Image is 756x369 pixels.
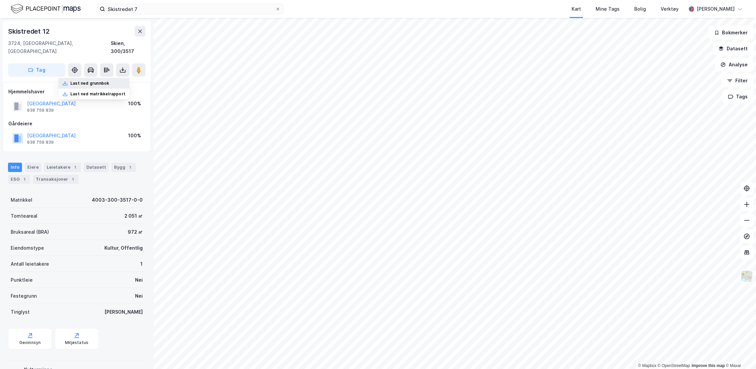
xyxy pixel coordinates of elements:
button: Filter [721,74,753,87]
div: Last ned matrikkelrapport [70,91,125,97]
div: Nei [135,292,143,300]
div: 1 [127,164,133,171]
div: 1 [21,176,28,183]
div: Punktleie [11,276,33,284]
div: Tomteareal [11,212,37,220]
div: 1 [140,260,143,268]
div: Datasett [84,163,109,172]
div: 972 ㎡ [128,228,143,236]
div: 100% [128,100,141,108]
div: ESG [8,175,30,184]
div: Bruksareal (BRA) [11,228,49,236]
div: Bolig [634,5,646,13]
button: Datasett [713,42,753,55]
div: Leietakere [44,163,81,172]
div: Mine Tags [596,5,620,13]
div: 938 759 839 [27,140,54,145]
div: Skien, 300/3517 [111,39,145,55]
div: [PERSON_NAME] [697,5,735,13]
div: Eiendomstype [11,244,44,252]
div: Festegrunn [11,292,37,300]
button: Tag [8,63,65,77]
div: [PERSON_NAME] [104,308,143,316]
div: Eiere [25,163,41,172]
a: Mapbox [638,363,656,368]
div: Miljøstatus [65,340,88,345]
div: Kontrollprogram for chat [723,337,756,369]
div: 938 759 839 [27,108,54,113]
input: Søk på adresse, matrikkel, gårdeiere, leietakere eller personer [105,4,275,14]
div: 1 [72,164,78,171]
a: OpenStreetMap [658,363,690,368]
div: Verktøy [661,5,679,13]
div: 3724, [GEOGRAPHIC_DATA], [GEOGRAPHIC_DATA] [8,39,111,55]
div: Last ned grunnbok [70,81,109,86]
div: Skistredet 12 [8,26,51,37]
div: Kart [572,5,581,13]
div: 100% [128,132,141,140]
img: logo.f888ab2527a4732fd821a326f86c7f29.svg [11,3,81,15]
img: Z [740,270,753,283]
div: Tinglyst [11,308,30,316]
a: Improve this map [692,363,725,368]
button: Analyse [715,58,753,71]
iframe: Chat Widget [723,337,756,369]
div: Gårdeiere [8,120,145,128]
button: Bokmerker [708,26,753,39]
div: Hjemmelshaver [8,88,145,96]
div: Antall leietakere [11,260,49,268]
div: Kultur, Offentlig [104,244,143,252]
div: 2 051 ㎡ [124,212,143,220]
div: Matrikkel [11,196,32,204]
div: Bygg [111,163,136,172]
button: Tags [722,90,753,103]
div: Geoinnsyn [19,340,41,345]
div: 1 [69,176,76,183]
div: Nei [135,276,143,284]
div: 4003-300-3517-0-0 [92,196,143,204]
div: Info [8,163,22,172]
div: Transaksjoner [33,175,79,184]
